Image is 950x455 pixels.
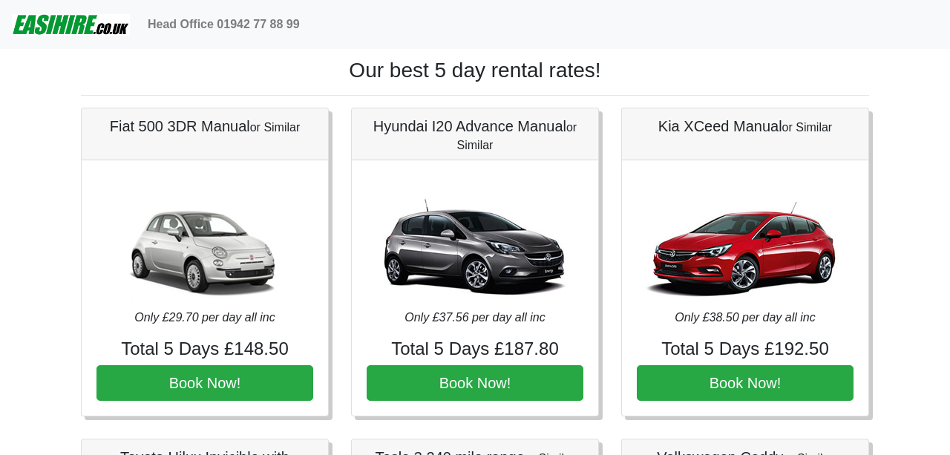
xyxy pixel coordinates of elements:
[457,121,577,151] small: or Similar
[367,117,583,153] h5: Hyundai I20 Advance Manual
[637,117,854,135] h5: Kia XCeed Manual
[12,10,130,39] img: easihire_logo_small.png
[142,10,306,39] a: Head Office 01942 77 88 99
[404,311,545,324] i: Only £37.56 per day all inc
[367,365,583,401] button: Book Now!
[96,338,313,360] h4: Total 5 Days £148.50
[675,311,815,324] i: Only £38.50 per day all inc
[641,175,849,309] img: Kia XCeed Manual
[637,338,854,360] h4: Total 5 Days £192.50
[637,365,854,401] button: Book Now!
[134,311,275,324] i: Only £29.70 per day all inc
[148,18,300,30] b: Head Office 01942 77 88 99
[101,175,309,309] img: Fiat 500 3DR Manual
[81,58,869,83] h1: Our best 5 day rental rates!
[96,365,313,401] button: Book Now!
[96,117,313,135] h5: Fiat 500 3DR Manual
[250,121,301,134] small: or Similar
[371,175,579,309] img: Hyundai I20 Advance Manual
[367,338,583,360] h4: Total 5 Days £187.80
[782,121,833,134] small: or Similar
